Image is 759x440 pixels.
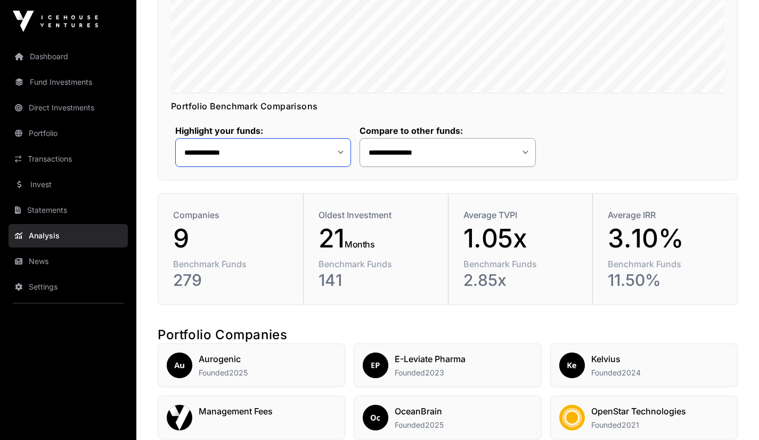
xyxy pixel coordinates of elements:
span: 4 [325,270,336,290]
h2: OpenStar Technologies [591,405,686,418]
span: 2 [463,270,473,290]
div: Benchmark Funds [608,258,722,270]
span: % [658,226,684,251]
span: Founded [199,368,229,377]
div: Average TVPI [463,209,578,221]
h2: OceanBrain [395,405,444,418]
a: OpenStar TechnologiesOpenStar TechnologiesFounded2021 [550,396,738,439]
span: . [624,226,632,251]
label: Highlight your funds: [175,125,351,136]
img: Icehouse Ventures Logo [13,11,98,32]
span: % [645,270,661,290]
span: 2025 [229,368,248,377]
span: 8 [478,270,488,290]
img: E-Leviate Pharma [363,353,388,378]
span: 1 [608,270,614,290]
div: Average IRR [608,209,722,221]
div: Companies [173,209,288,221]
h2: Kelvius [591,353,641,365]
span: 1 [463,226,474,251]
a: OceanBrainOceanBrainFounded2025 [354,396,541,439]
iframe: Chat Widget [706,389,759,440]
span: Founded [591,368,622,377]
h2: Aurogenic [199,353,248,365]
span: 9 [173,226,189,251]
span: . [474,226,481,251]
span: 5 [488,270,497,290]
div: Benchmark Funds [463,258,578,270]
img: Management Fees [167,405,192,430]
span: Months [345,239,375,250]
span: 1 [614,270,621,290]
a: Portfolio [9,122,128,145]
a: Invest [9,173,128,196]
a: Transactions [9,147,128,171]
span: Founded [591,420,622,429]
span: 1 [336,270,342,290]
span: 2 [173,270,183,290]
h2: E-Leviate Pharma [395,353,466,365]
img: Kelvius [559,353,585,378]
a: Fund Investments [9,70,128,94]
span: 7 [183,270,192,290]
span: 2023 [425,368,444,377]
label: Compare to other funds: [360,125,535,136]
span: 1 [631,226,642,251]
span: 0 [481,226,498,251]
span: Founded [395,420,425,429]
span: 1 [319,270,325,290]
img: OpenStar Technologies [559,405,585,430]
img: OceanBrain [363,405,388,430]
div: Benchmark Funds [173,258,288,270]
span: 5 [497,226,513,251]
div: Oldest Investment [319,209,433,221]
a: AurogenicAurogenicFounded2025 [158,343,345,387]
a: News [9,250,128,273]
a: E-Leviate PharmaE-Leviate PharmaFounded2023 [354,343,541,387]
a: Dashboard [9,45,128,68]
span: 2024 [622,368,641,377]
span: 9 [192,270,202,290]
div: Benchmark Funds [319,258,433,270]
a: Management FeesManagement Fees [158,396,345,439]
a: KelviusKelviusFounded2024 [550,343,738,387]
span: 2021 [622,420,639,429]
span: x [497,270,507,290]
span: 2025 [425,420,444,429]
span: Founded [395,368,425,377]
span: 0 [635,270,645,290]
span: 3 [608,226,624,251]
img: Aurogenic [167,353,192,378]
span: . [473,270,478,290]
span: 1 [334,226,345,251]
a: Direct Investments [9,96,128,119]
span: . [621,270,625,290]
a: Analysis [9,224,128,247]
span: 2 [319,226,334,251]
span: x [513,226,527,251]
span: 0 [642,226,658,251]
h2: Management Fees [199,405,273,418]
span: 5 [625,270,635,290]
a: Settings [9,275,128,299]
h2: Portfolio Benchmark Comparisons [171,100,724,113]
h2: Portfolio Companies [158,326,738,343]
a: Statements [9,198,128,222]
